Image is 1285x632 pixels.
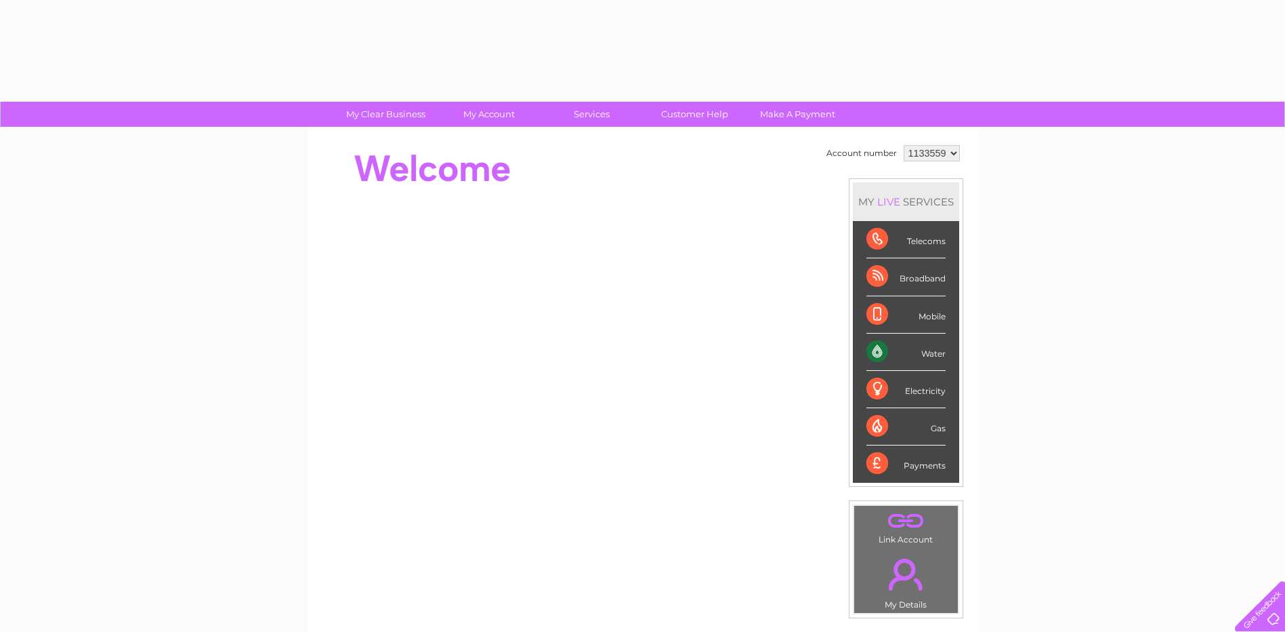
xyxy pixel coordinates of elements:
[866,258,946,296] div: Broadband
[875,195,903,208] div: LIVE
[742,102,854,127] a: Make A Payment
[853,182,959,221] div: MY SERVICES
[858,551,954,598] a: .
[866,408,946,446] div: Gas
[854,547,959,614] td: My Details
[854,505,959,548] td: Link Account
[536,102,648,127] a: Services
[433,102,545,127] a: My Account
[330,102,442,127] a: My Clear Business
[866,371,946,408] div: Electricity
[858,509,954,533] a: .
[866,296,946,334] div: Mobile
[866,334,946,371] div: Water
[823,142,900,165] td: Account number
[639,102,751,127] a: Customer Help
[866,446,946,482] div: Payments
[866,221,946,258] div: Telecoms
